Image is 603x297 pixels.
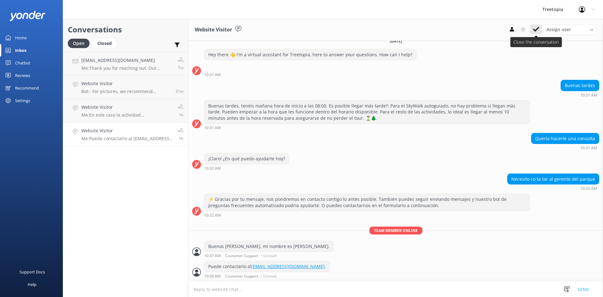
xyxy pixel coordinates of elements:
div: Buenas tardes [561,80,599,91]
div: Quería hacerle una consulta [531,133,599,144]
strong: 10:37 AM [204,254,221,258]
span: • Unread [261,274,276,278]
h4: Website Visitor [81,127,173,134]
a: Website VisitorBot:- For pictures, we recommend contacting the photo team directly via email at [... [63,75,188,99]
span: Sep 06 2025 11:30am (UTC -06:00) America/Mexico_City [176,89,183,94]
strong: 10:31 AM [204,126,221,130]
span: Sep 06 2025 11:51am (UTC -06:00) America/Mexico_City [178,65,183,70]
div: Sep 06 2025 10:32am (UTC -06:00) America/Mexico_City [204,213,530,217]
span: • Unread [261,254,276,258]
strong: 10:38 AM [204,274,221,278]
div: Sep 06 2025 10:37am (UTC -06:00) America/Mexico_City [204,253,334,258]
p: Me: Puede contactarlo al [EMAIL_ADDRESS][DOMAIN_NAME]. [81,136,173,141]
a: Website VisitorMe:Puede contactarlo al [EMAIL_ADDRESS][DOMAIN_NAME].1h [63,123,188,146]
div: ⚡ Gracias por tu mensaje, nos pondremos en contacto contigo lo antes posible. También puedes segu... [204,194,530,211]
div: Sep 06 2025 10:32am (UTC -06:00) America/Mexico_City [204,166,289,170]
a: Open [68,40,93,47]
div: Sep 06 2025 10:31am (UTC -06:00) America/Mexico_City [531,146,599,150]
div: Support Docs [19,266,45,278]
a: Closed [93,40,120,47]
p: Me: Thank you for reaching out. Our Children’s Day activity is specially organized for the kids f... [81,65,173,71]
p: Me: En este caso la actividad [PERSON_NAME] colgantes no es apta para usted debido a que el recor... [81,112,173,118]
span: Assign user [546,26,571,33]
div: Puede contactarlo al . [204,261,330,272]
span: Sep 06 2025 10:41am (UTC -06:00) America/Mexico_City [179,112,183,118]
div: Buenos [PERSON_NAME], mi nombre es [PERSON_NAME]. [204,241,334,252]
div: Hey there 👋 I'm a virtual assistant for Treetopia, here to answer your questions. How can I help? [204,49,416,60]
h2: Conversations [68,24,183,36]
div: Home [15,31,27,44]
div: Sep 06 2025 10:31am (UTC -06:00) America/Mexico_City [561,93,599,97]
h4: Website Visitor [81,80,171,87]
div: Open [68,39,90,48]
div: Buenas tardes, tenéis mañana hora de inicio a las 08:00. Es posible llegar más tarde?: Para el Sk... [204,101,530,124]
div: Closed [93,39,117,48]
div: ¡Claro! ¿En qué puedo ayudarte hoy? [204,153,289,164]
strong: 10:31 AM [580,146,597,150]
strong: 10:32 AM [204,213,221,217]
div: Settings [15,94,30,107]
p: Bot: - For pictures, we recommend contacting the photo team directly via email at [EMAIL_ADDRESS]... [81,89,171,94]
span: Sep 06 2025 10:38am (UTC -06:00) America/Mexico_City [179,136,183,141]
div: Help [28,278,36,291]
div: Sep 06 2025 10:32am (UTC -06:00) America/Mexico_City [507,186,599,190]
div: Necesito co ta tar al gerente del parque [508,174,599,184]
div: Chatbot [15,57,30,69]
div: Sep 06 2025 10:31am (UTC -06:00) America/Mexico_City [204,125,530,130]
strong: 10:31 AM [580,93,597,97]
h4: [EMAIL_ADDRESS][DOMAIN_NAME] [81,57,173,64]
strong: 10:31 AM [204,73,221,77]
a: Website VisitorMe:En este caso la actividad [PERSON_NAME] colgantes no es apta para usted debido ... [63,99,188,123]
span: [DATE] [386,38,406,44]
a: [EMAIL_ADDRESS][DOMAIN_NAME] [251,263,325,269]
span: Team member online [369,227,422,234]
strong: 10:32 AM [580,187,597,190]
h3: Website Visitor [195,26,232,34]
span: Customer Support [225,254,258,258]
div: Sep 06 2025 10:31am (UTC -06:00) America/Mexico_City [204,72,416,77]
div: Inbox [15,44,27,57]
span: Customer Support [225,274,258,278]
div: Reviews [15,69,30,82]
a: [EMAIL_ADDRESS][DOMAIN_NAME]Me:Thank you for reaching out. Our Children’s Day activity is special... [63,52,188,75]
div: Sep 06 2025 10:38am (UTC -06:00) America/Mexico_City [204,274,330,278]
img: yonder-white-logo.png [9,11,46,21]
strong: 10:32 AM [204,167,221,170]
h4: Website Visitor [81,104,173,111]
div: Recommend [15,82,39,94]
div: Assign User [543,25,597,35]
